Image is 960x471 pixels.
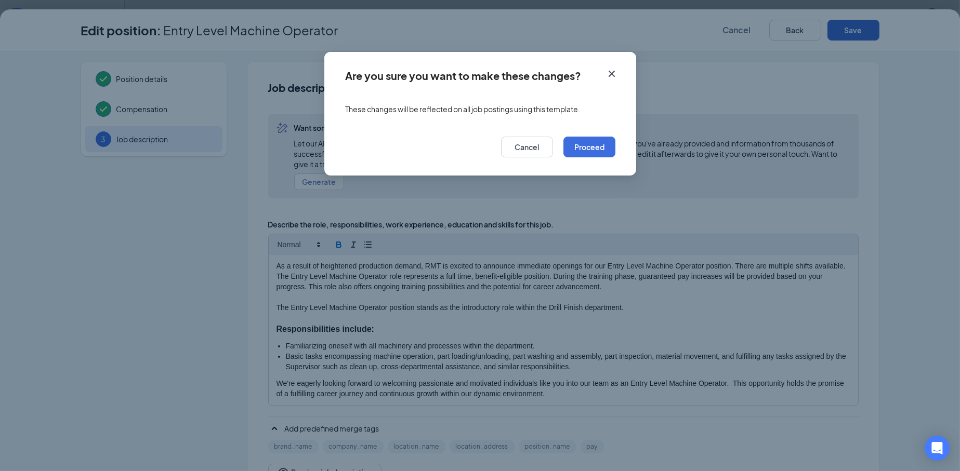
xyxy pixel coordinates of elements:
[345,70,581,82] div: Are you sure you want to make these changes?
[563,137,615,157] button: Proceed
[598,52,636,85] button: Close
[606,68,618,80] svg: Cross
[925,436,950,461] div: Open Intercom Messenger
[345,104,580,114] span: These changes will be reflected on all job postings using this template.
[501,137,553,157] button: Cancel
